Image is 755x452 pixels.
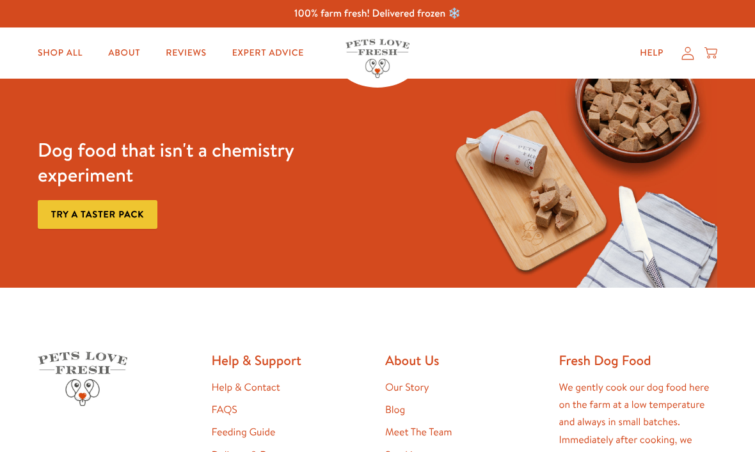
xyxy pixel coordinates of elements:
a: Blog [385,403,405,417]
h2: Fresh Dog Food [559,352,718,369]
a: Our Story [385,380,429,394]
a: Expert Advice [222,40,314,66]
a: Meet The Team [385,425,452,439]
a: Try a taster pack [38,200,157,229]
a: FAQS [212,403,237,417]
img: Pets Love Fresh [38,352,127,406]
a: Feeding Guide [212,425,276,439]
a: Shop All [28,40,93,66]
a: Reviews [155,40,216,66]
img: Pets Love Fresh [346,39,409,78]
a: Help & Contact [212,380,280,394]
h2: Help & Support [212,352,370,369]
a: About [98,40,150,66]
h2: About Us [385,352,544,369]
a: Help [630,40,674,66]
img: Fussy [440,79,717,288]
h3: Dog food that isn't a chemistry experiment [38,137,315,187]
